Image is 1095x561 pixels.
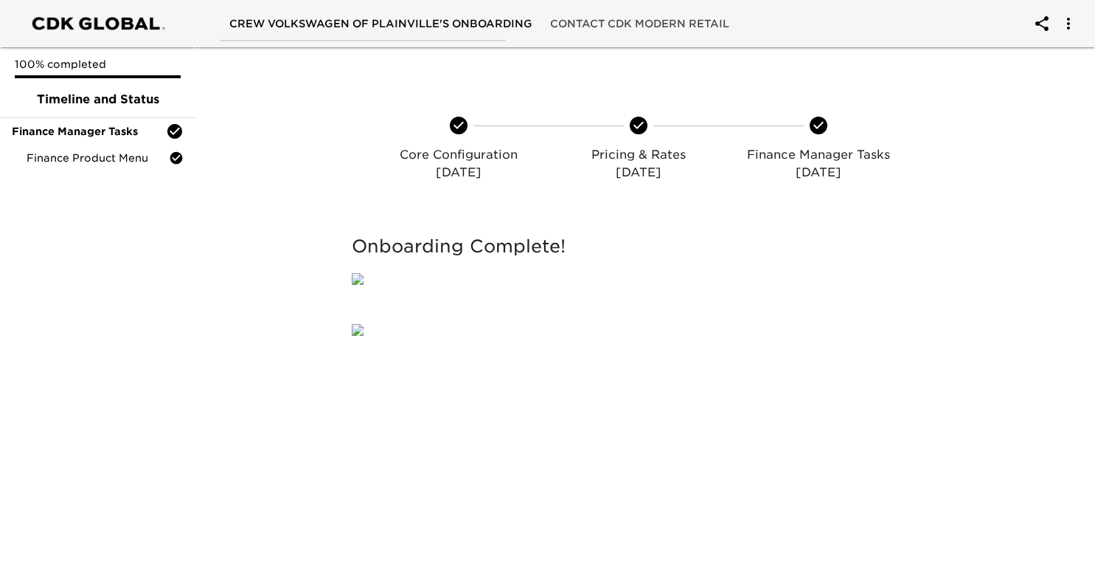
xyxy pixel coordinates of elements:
p: 100% completed [15,57,181,72]
p: [DATE] [555,164,723,182]
img: qkibX1zbU72zw90W6Gan%2FTemplates%2FRjS7uaFIXtg43HUzxvoG%2F3e51d9d6-1114-4229-a5bf-f5ca567b6beb.jpg [352,324,364,336]
p: [DATE] [375,164,543,182]
span: Finance Manager Tasks [12,124,166,139]
span: Finance Product Menu [27,151,169,165]
p: Pricing & Rates [555,146,723,164]
button: account of current user [1051,6,1086,41]
p: Core Configuration [375,146,543,164]
span: Crew Volkswagen of Plainville's Onboarding [229,15,532,33]
img: qkibX1zbU72zw90W6Gan%2FTemplates%2FRjS7uaFIXtg43HUzxvoG%2F5032e6d8-b7fd-493e-871b-cf634c9dfc87.png [352,273,364,285]
span: Contact CDK Modern Retail [550,15,729,33]
h5: Onboarding Complete! [352,235,926,258]
p: Finance Manager Tasks [734,146,903,164]
button: account of current user [1024,6,1060,41]
span: Timeline and Status [12,91,184,109]
p: [DATE] [734,164,903,182]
